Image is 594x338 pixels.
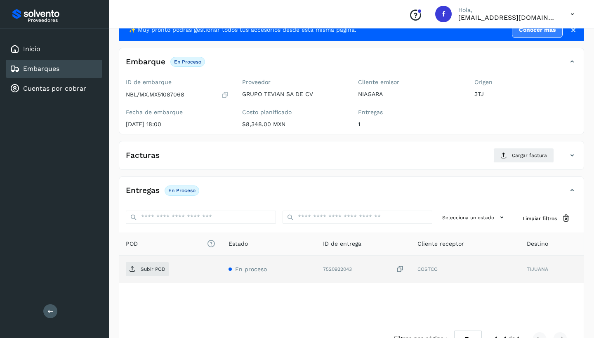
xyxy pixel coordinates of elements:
button: Cargar factura [493,148,554,163]
label: Entregas [358,109,461,116]
div: Cuentas por cobrar [6,80,102,98]
span: Cargar factura [512,152,547,159]
p: Proveedores [28,17,99,23]
label: Costo planificado [242,109,345,116]
p: Subir POD [141,266,165,272]
label: Proveedor [242,79,345,86]
p: GRUPO TEVIAN SA DE CV [242,91,345,98]
div: EntregasEn proceso [119,183,584,204]
td: COSTCO [411,256,520,283]
p: NIAGARA [358,91,461,98]
p: [DATE] 18:00 [126,121,229,128]
span: POD [126,239,215,248]
a: Conocer más [512,22,563,38]
label: Fecha de embarque [126,109,229,116]
div: Embarques [6,60,102,78]
h4: Facturas [126,151,160,160]
div: EmbarqueEn proceso [119,55,584,75]
p: $8,348.00 MXN [242,121,345,128]
a: Embarques [23,65,59,73]
span: Destino [527,239,548,248]
p: 1 [358,121,461,128]
span: En proceso [235,266,267,272]
p: 3TJ [474,91,577,98]
a: Cuentas por cobrar [23,84,86,92]
div: FacturasCargar factura [119,148,584,169]
label: ID de embarque [126,79,229,86]
button: Subir POD [126,262,169,276]
h4: Entregas [126,186,160,195]
p: En proceso [168,188,196,193]
a: Inicio [23,45,40,53]
span: ID de entrega [323,239,361,248]
label: Cliente emisor [358,79,461,86]
label: Origen [474,79,577,86]
div: 7520922043 [323,265,404,274]
span: Limpiar filtros [523,215,557,222]
div: Inicio [6,40,102,58]
button: Limpiar filtros [516,211,577,226]
span: Cliente receptor [417,239,464,248]
td: TIJUANA [520,256,584,283]
h4: Embarque [126,57,165,67]
span: Estado [229,239,248,248]
p: factura@grupotevian.com [458,14,557,21]
p: Hola, [458,7,557,14]
p: En proceso [174,59,201,65]
button: Selecciona un estado [439,211,509,224]
span: ✨ Muy pronto podrás gestionar todos tus accesorios desde esta misma página. [129,26,356,34]
p: NBL/MX.MX51087068 [126,91,184,98]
